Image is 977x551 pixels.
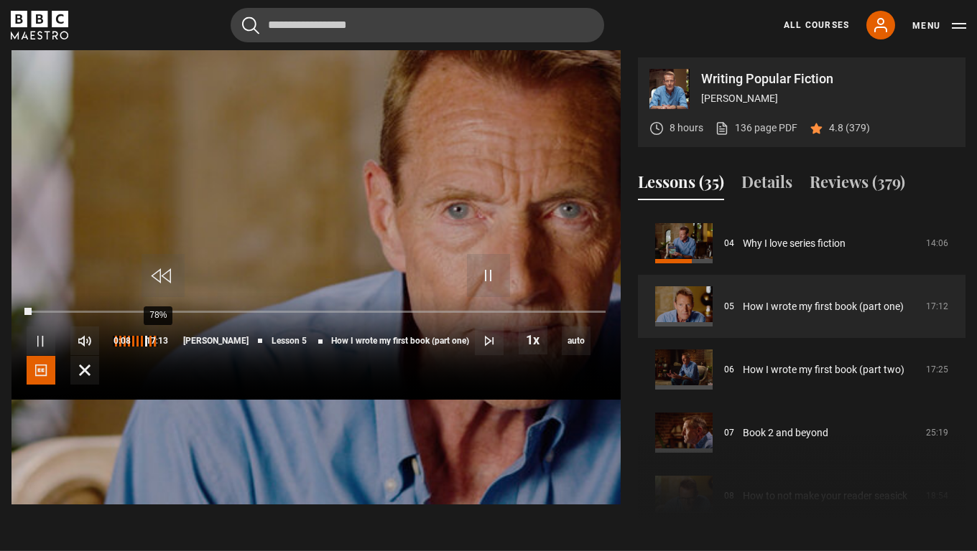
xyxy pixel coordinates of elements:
[743,236,846,251] a: Why I love series fiction
[331,336,469,345] span: How I wrote my first book (part one)
[912,19,966,33] button: Toggle navigation
[670,121,703,136] p: 8 hours
[11,11,68,39] svg: BBC Maestro
[701,91,954,106] p: [PERSON_NAME]
[715,121,797,136] a: 136 page PDF
[272,336,307,345] span: Lesson 5
[113,336,156,347] div: Volume Level
[70,356,99,385] button: Fullscreen
[70,326,99,355] button: Mute
[743,362,904,377] a: How I wrote my first book (part two)
[810,170,905,200] button: Reviews (379)
[743,425,828,441] a: Book 2 and beyond
[743,299,904,314] a: How I wrote my first book (part one)
[27,311,606,314] div: Progress Bar
[562,326,591,355] span: auto
[231,8,604,42] input: Search
[146,328,168,354] span: 17:13
[519,326,547,354] button: Playback Rate
[638,170,724,200] button: Lessons (35)
[183,336,249,345] span: [PERSON_NAME]
[11,57,621,400] video-js: Video Player
[27,356,55,385] button: Captions
[114,328,131,354] span: 0:08
[701,72,954,85] p: Writing Popular Fiction
[829,121,870,136] p: 4.8 (379)
[562,326,591,355] div: Current quality: 1080p
[475,326,504,355] button: Next Lesson
[784,19,849,32] a: All Courses
[741,170,792,200] button: Details
[27,326,55,355] button: Pause
[242,17,259,34] button: Submit the search query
